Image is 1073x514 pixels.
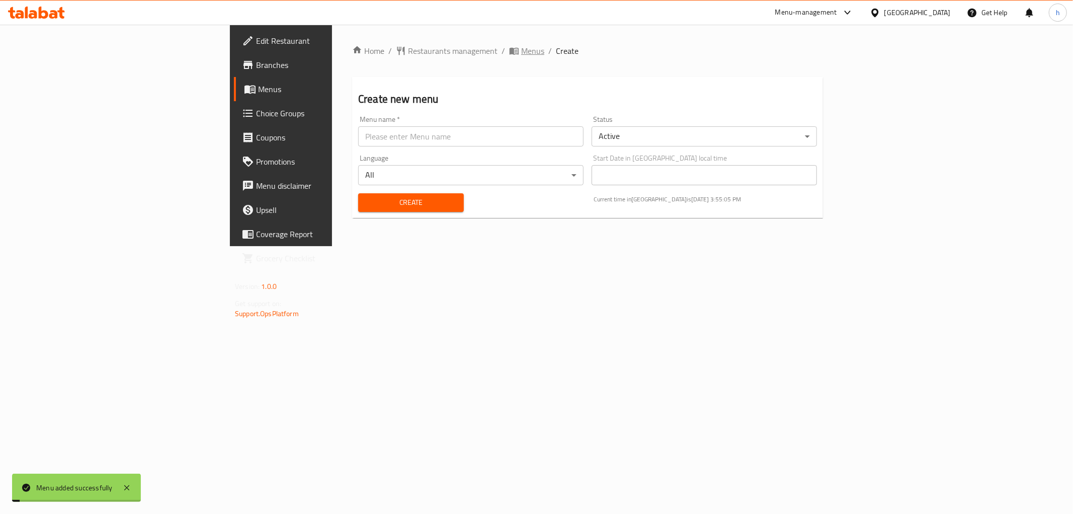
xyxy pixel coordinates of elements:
[234,198,409,222] a: Upsell
[234,29,409,53] a: Edit Restaurant
[234,77,409,101] a: Menus
[256,131,401,143] span: Coupons
[358,92,817,107] h2: Create new menu
[884,7,951,18] div: [GEOGRAPHIC_DATA]
[396,45,498,57] a: Restaurants management
[502,45,505,57] li: /
[234,101,409,125] a: Choice Groups
[235,297,281,310] span: Get support on:
[592,126,817,146] div: Active
[36,482,113,493] div: Menu added successfully
[235,280,260,293] span: Version:
[256,107,401,119] span: Choice Groups
[234,125,409,150] a: Coupons
[594,195,817,204] p: Current time in [GEOGRAPHIC_DATA] is [DATE] 3:55:05 PM
[234,53,409,77] a: Branches
[509,45,544,57] a: Menus
[234,222,409,246] a: Coverage Report
[261,280,277,293] span: 1.0.0
[556,45,579,57] span: Create
[548,45,552,57] li: /
[235,307,299,320] a: Support.OpsPlatform
[256,180,401,192] span: Menu disclaimer
[352,45,823,57] nav: breadcrumb
[358,193,464,212] button: Create
[256,228,401,240] span: Coverage Report
[256,252,401,264] span: Grocery Checklist
[256,204,401,216] span: Upsell
[366,196,456,209] span: Create
[1056,7,1060,18] span: h
[256,59,401,71] span: Branches
[256,156,401,168] span: Promotions
[775,7,837,19] div: Menu-management
[358,126,584,146] input: Please enter Menu name
[234,246,409,270] a: Grocery Checklist
[256,35,401,47] span: Edit Restaurant
[521,45,544,57] span: Menus
[358,165,584,185] div: All
[234,174,409,198] a: Menu disclaimer
[258,83,401,95] span: Menus
[408,45,498,57] span: Restaurants management
[234,150,409,174] a: Promotions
